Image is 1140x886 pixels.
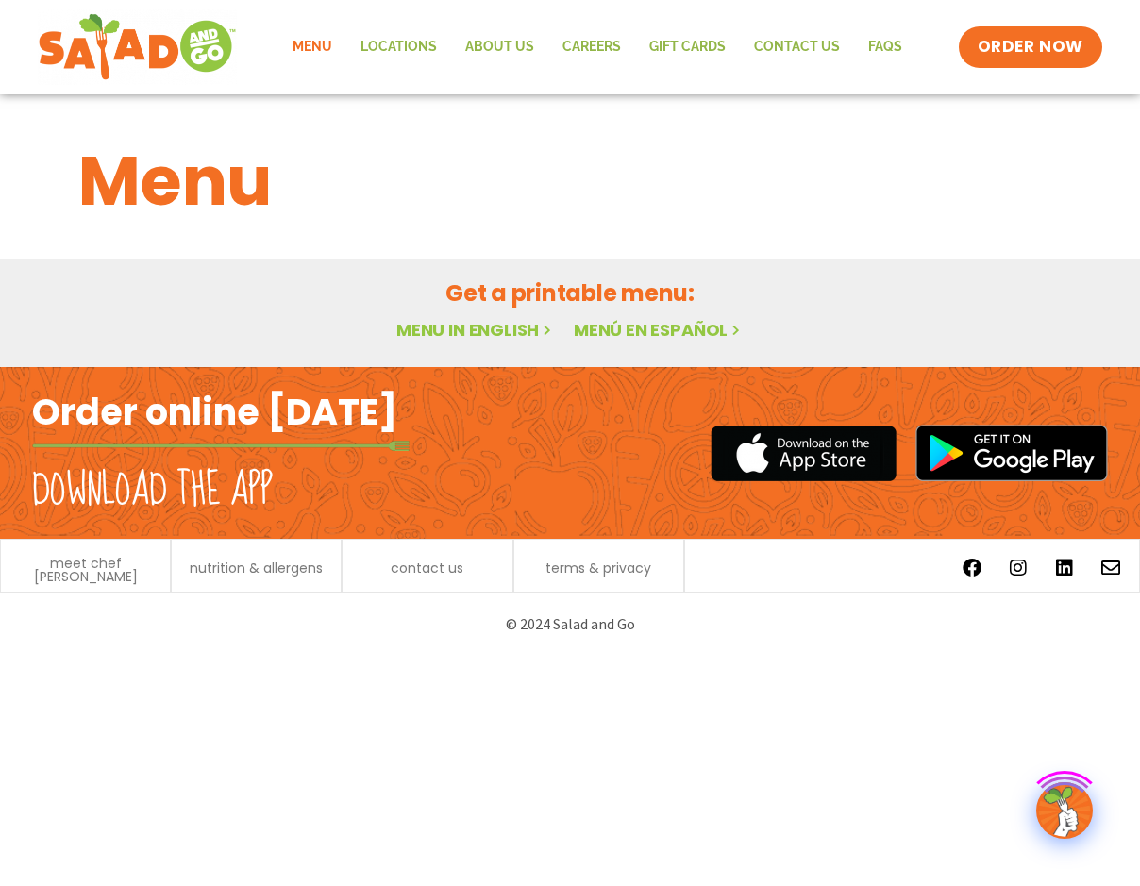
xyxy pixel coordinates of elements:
[854,25,916,69] a: FAQs
[32,441,410,451] img: fork
[32,464,273,517] h2: Download the app
[635,25,740,69] a: GIFT CARDS
[451,25,548,69] a: About Us
[346,25,451,69] a: Locations
[978,36,1083,59] span: ORDER NOW
[959,26,1102,68] a: ORDER NOW
[574,318,744,342] a: Menú en español
[78,130,1062,232] h1: Menu
[740,25,854,69] a: Contact Us
[78,276,1062,309] h2: Get a printable menu:
[915,425,1108,481] img: google_play
[278,25,346,69] a: Menu
[396,318,555,342] a: Menu in English
[278,25,916,69] nav: Menu
[190,561,323,575] a: nutrition & allergens
[42,611,1098,637] p: © 2024 Salad and Go
[545,561,651,575] a: terms & privacy
[38,9,237,85] img: new-SAG-logo-768×292
[10,557,160,583] a: meet chef [PERSON_NAME]
[32,389,397,435] h2: Order online [DATE]
[711,423,897,484] img: appstore
[391,561,463,575] a: contact us
[548,25,635,69] a: Careers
